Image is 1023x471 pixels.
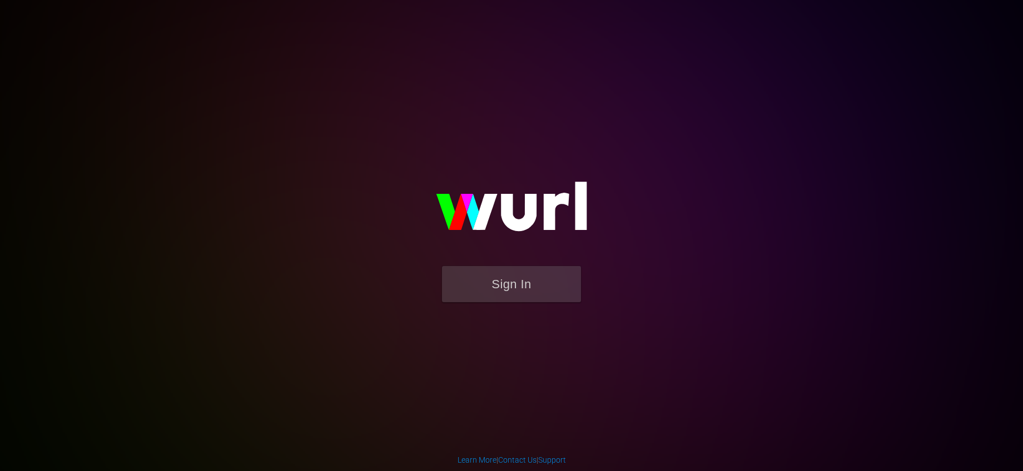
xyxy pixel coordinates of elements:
a: Learn More [458,455,496,464]
button: Sign In [442,266,581,302]
img: wurl-logo-on-black-223613ac3d8ba8fe6dc639794a292ebdb59501304c7dfd60c99c58986ef67473.svg [400,158,623,265]
a: Support [538,455,566,464]
div: | | [458,454,566,465]
a: Contact Us [498,455,537,464]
